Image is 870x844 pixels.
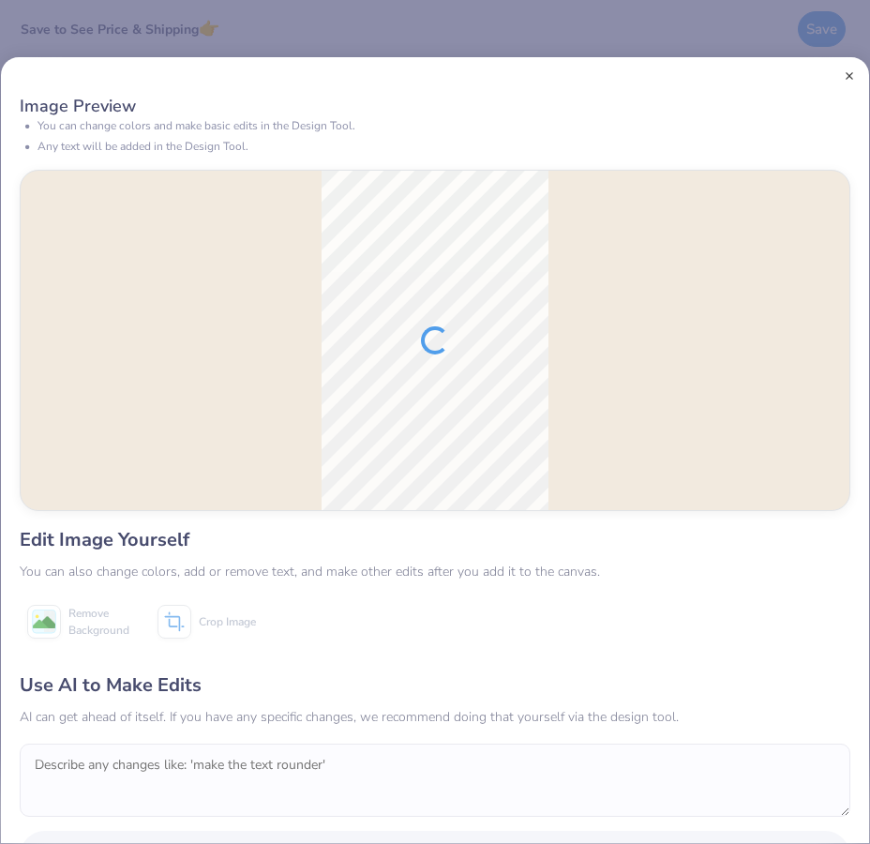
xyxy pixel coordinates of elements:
span: Remove Background [68,605,129,639]
button: Close [845,71,854,81]
div: Use AI to Make Edits [20,671,850,700]
span: Crop Image [199,613,256,630]
li: You can change colors and make basic edits in the Design Tool. [24,117,850,134]
button: Crop Image [150,598,267,645]
div: Image Preview [20,95,850,117]
button: Remove Background [20,598,137,645]
div: You can also change colors, add or remove text, and make other edits after you add it to the canvas. [20,562,850,581]
li: Any text will be added in the Design Tool. [24,138,850,155]
div: Edit Image Yourself [20,526,850,554]
div: AI can get ahead of itself. If you have any specific changes, we recommend doing that yourself vi... [20,707,850,727]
